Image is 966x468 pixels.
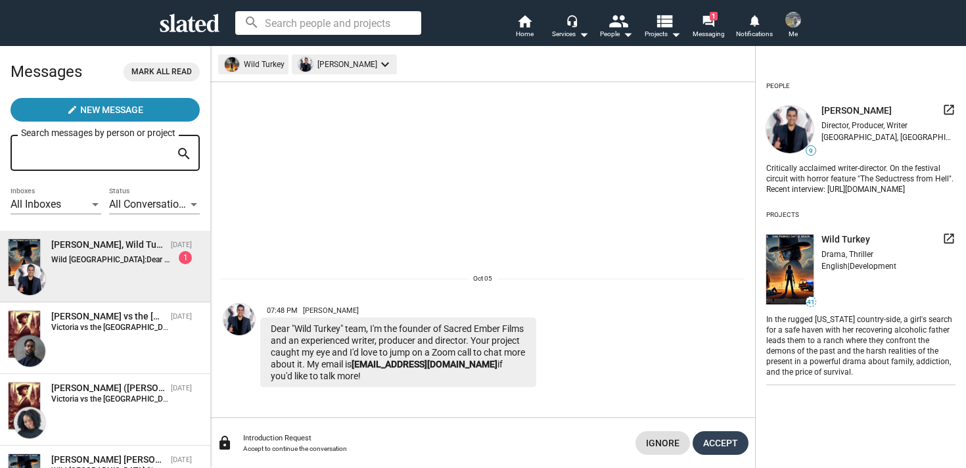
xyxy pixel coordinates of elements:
[9,311,40,358] img: Victoria vs the United States
[668,26,683,42] mat-icon: arrow_drop_down
[593,13,639,42] button: People
[51,394,181,404] strong: Victoria vs the [GEOGRAPHIC_DATA]:
[821,121,955,130] div: Director, Producer, Writer
[766,161,955,195] div: Critically acclaimed writer-director. On the festival circuit with horror feature "The Seductress...
[552,26,589,42] div: Services
[566,14,578,26] mat-icon: headset_mic
[821,105,892,117] span: [PERSON_NAME]
[303,306,359,315] span: [PERSON_NAME]
[850,262,896,271] span: Development
[11,98,200,122] button: New Message
[645,26,681,42] span: Projects
[736,26,773,42] span: Notifications
[176,144,192,164] mat-icon: search
[377,57,393,72] mat-icon: keyboard_arrow_down
[777,9,809,43] button: Jay FjestadMe
[703,431,738,455] span: Accept
[14,264,45,295] img: Andrew de Burgh
[11,56,82,87] h2: Messages
[217,435,233,451] mat-icon: lock
[547,13,593,42] button: Services
[171,241,192,249] time: [DATE]
[748,14,760,26] mat-icon: notifications
[766,206,799,224] div: Projects
[693,431,748,455] button: Accept
[51,382,166,394] div: Lania Stewart (Lania Kayell), Victoria vs the United States
[51,323,181,332] strong: Victoria vs the [GEOGRAPHIC_DATA]:
[243,445,625,452] div: Accept to continue the conversation
[243,434,625,442] div: Introduction Request
[80,98,143,122] span: New Message
[171,456,192,464] time: [DATE]
[821,250,873,259] span: Drama, Thriller
[51,454,166,466] div: James Cullen Bressack, Wild Turkey
[221,301,258,390] a: Andrew de Burgh
[710,12,718,20] span: 1
[731,13,777,42] a: Notifications
[260,317,536,387] div: Dear "Wild Turkey" team, I'm the founder of Sacred Ember Films and an experienced writer, produce...
[702,14,714,27] mat-icon: forum
[942,232,955,245] mat-icon: launch
[821,133,955,142] div: [GEOGRAPHIC_DATA], [GEOGRAPHIC_DATA], [GEOGRAPHIC_DATA]
[576,26,591,42] mat-icon: arrow_drop_down
[352,359,497,369] a: [EMAIL_ADDRESS][DOMAIN_NAME]
[766,312,955,378] div: In the rugged [US_STATE] country-side, a girl's search for a safe haven with her recovering alcoh...
[848,262,850,271] span: |
[51,310,166,323] div: Poya Shohani, Victoria vs the United States
[11,198,61,210] span: All Inboxes
[171,384,192,392] time: [DATE]
[131,65,192,79] span: Mark all read
[821,262,848,271] span: English
[9,383,40,429] img: Victoria vs the United States
[67,105,78,115] mat-icon: create
[9,239,40,286] img: Wild Turkey
[766,77,790,95] div: People
[635,431,690,455] button: Ignore
[685,13,731,42] a: 1Messaging
[109,198,190,210] span: All Conversations
[620,26,635,42] mat-icon: arrow_drop_down
[14,335,45,367] img: Poya Shohani
[609,11,628,30] mat-icon: people
[179,251,192,264] div: 1
[51,239,166,251] div: Andrew de Burgh, Wild Turkey
[766,106,814,153] img: undefined
[517,13,532,29] mat-icon: home
[806,147,816,155] span: 9
[51,255,147,264] strong: Wild [GEOGRAPHIC_DATA]:
[600,26,633,42] div: People
[646,431,679,455] span: Ignore
[14,407,45,438] img: Lania Stewart (Lania Kayell)
[223,304,255,335] img: Andrew de Burgh
[806,298,816,306] span: 41
[292,55,397,74] mat-chip: [PERSON_NAME]
[821,233,870,246] span: Wild Turkey
[785,12,801,28] img: Jay Fjestad
[124,62,200,82] button: Mark all read
[693,26,725,42] span: Messaging
[655,11,674,30] mat-icon: view_list
[501,13,547,42] a: Home
[942,103,955,116] mat-icon: launch
[298,57,313,72] img: undefined
[789,26,798,42] span: Me
[235,11,421,35] input: Search people and projects
[766,235,814,305] img: undefined
[267,306,298,315] span: 07:48 PM
[171,312,192,321] time: [DATE]
[639,13,685,42] button: Projects
[516,26,534,42] span: Home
